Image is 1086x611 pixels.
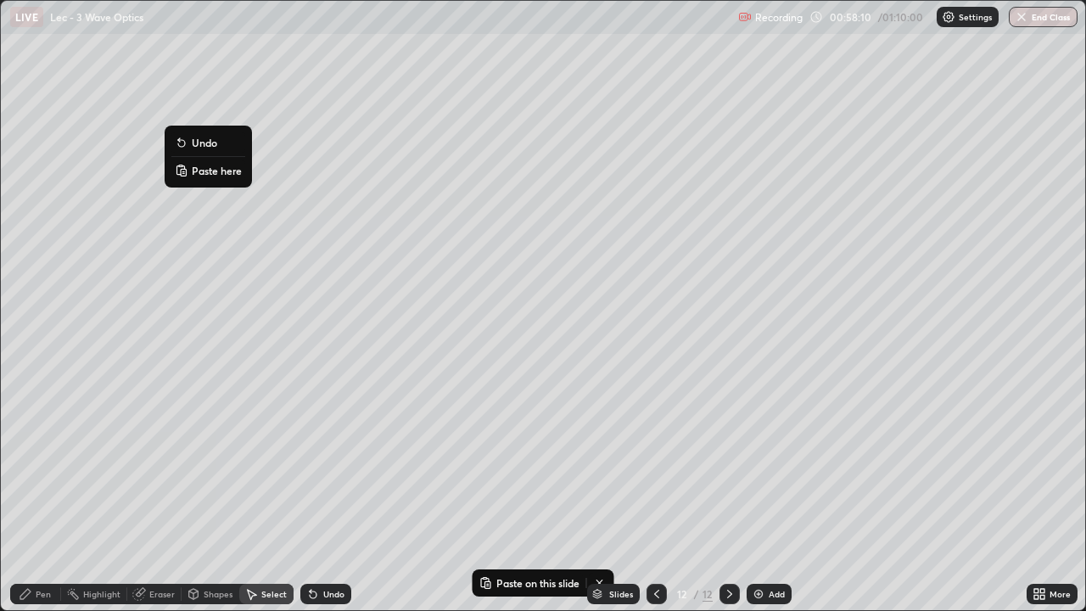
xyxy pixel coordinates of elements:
div: Eraser [149,590,175,598]
p: Lec - 3 Wave Optics [50,10,143,24]
img: end-class-cross [1015,10,1028,24]
div: Slides [609,590,633,598]
img: recording.375f2c34.svg [738,10,752,24]
div: Shapes [204,590,232,598]
img: class-settings-icons [942,10,955,24]
div: Select [261,590,287,598]
p: Paste here [192,164,242,177]
p: Paste on this slide [496,576,579,590]
div: / [694,589,699,599]
p: Undo [192,136,217,149]
button: Paste on this slide [476,573,583,593]
div: Undo [323,590,344,598]
button: Undo [171,132,245,153]
div: More [1050,590,1071,598]
p: LIVE [15,10,38,24]
button: End Class [1009,7,1078,27]
div: 12 [703,586,713,602]
p: Settings [959,13,992,21]
div: Pen [36,590,51,598]
img: add-slide-button [752,587,765,601]
div: Highlight [83,590,120,598]
p: Recording [755,11,803,24]
button: Paste here [171,160,245,181]
div: 12 [674,589,691,599]
div: Add [769,590,785,598]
